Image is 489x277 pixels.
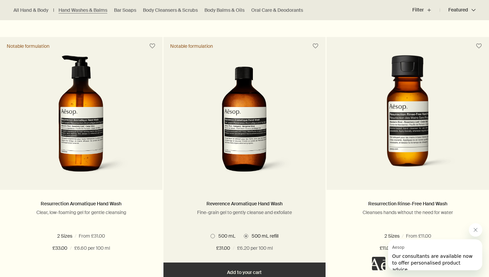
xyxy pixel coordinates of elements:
[52,244,67,252] span: £33.00
[51,233,72,239] span: 500 mL
[216,244,230,252] span: £31.00
[440,2,476,18] button: Featured
[337,209,479,215] p: Cleanses hands without the need for water
[344,55,472,180] img: Resurrection Rinse-Free Hand Wash in amber plastic bottle
[368,201,447,207] a: Resurrection Rinse-Free Hand Wash
[473,40,485,52] button: Save to cabinet
[237,244,273,252] span: £6.20 per 100 ml
[74,244,110,252] span: £6.60 per 100 ml
[309,40,322,52] button: Save to cabinet
[114,7,136,13] a: Bar Soaps
[233,244,234,252] span: /
[251,7,303,13] a: Oral Care & Deodorants
[10,209,152,215] p: Clear, low-foaming gel for gentle cleansing
[194,55,295,180] img: Reverence Aromatique Hand Wash refill with screw cap
[327,55,489,190] a: Resurrection Rinse-Free Hand Wash in amber plastic bottle
[372,257,385,270] iframe: no content
[85,233,115,239] span: 500 mL refill
[215,233,235,239] span: 500 mL
[13,7,48,13] a: All Hand & Body
[41,201,121,207] a: Resurrection Aromatique Hand Wash
[70,244,72,252] span: /
[206,201,283,207] a: Reverence Aromatique Hand Wash
[204,7,245,13] a: Body Balms & Oils
[59,7,107,13] a: Hand Washes & Balms
[146,40,158,52] button: Save to cabinet
[372,223,482,270] div: Aesop says "Our consultants are available now to offer personalised product advice.". Open messag...
[388,239,482,270] iframe: Message from Aesop
[4,14,84,33] span: Our consultants are available now to offer personalised product advice.
[163,55,326,190] a: Reverence Aromatique Hand Wash refill with screw cap
[248,233,278,239] span: 500 mL refill
[143,7,198,13] a: Body Cleansers & Scrubs
[469,223,482,237] iframe: Close message from Aesop
[174,209,316,215] p: Fine-grain gel to gently cleanse and exfoliate
[170,43,213,49] div: Notable formulation
[412,2,440,18] button: Filter
[7,43,49,49] div: Notable formulation
[31,55,131,180] img: Resurrection Aromatique Hand Wash with pump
